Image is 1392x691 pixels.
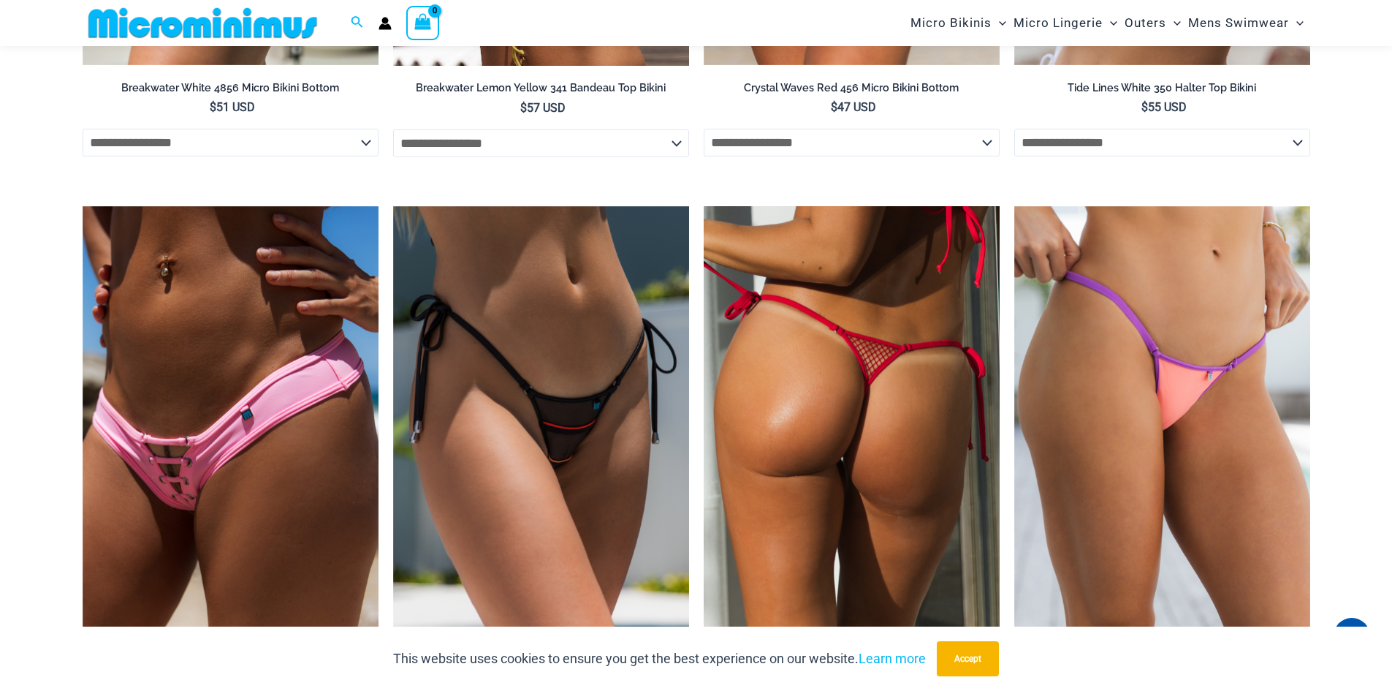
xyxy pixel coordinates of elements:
nav: Site Navigation [905,2,1310,44]
a: Sonic Rush Black Neon 4312 Thong Bikini 01Sonic Rush Black Neon 4312 Thong Bikini 02Sonic Rush Bl... [393,206,689,651]
span: Menu Toggle [992,4,1006,42]
a: Micro BikinisMenu ToggleMenu Toggle [907,4,1010,42]
a: View Shopping Cart, empty [406,6,440,39]
a: Wild Card Neon Bliss 449 Thong 01Wild Card Neon Bliss 449 Thong 02Wild Card Neon Bliss 449 Thong 02 [1014,206,1310,651]
h2: Tide Lines White 350 Halter Top Bikini [1014,81,1310,95]
span: Mens Swimwear [1188,4,1289,42]
a: Breakwater Lemon Yellow 341 Bandeau Top Bikini [393,81,689,100]
span: Menu Toggle [1103,4,1117,42]
h2: Breakwater Lemon Yellow 341 Bandeau Top Bikini [393,81,689,95]
img: Summer Storm Red 456 Micro 03 [704,206,1000,651]
span: Menu Toggle [1166,4,1181,42]
span: $ [1141,100,1148,114]
span: $ [210,100,216,114]
p: This website uses cookies to ensure you get the best experience on our website. [393,648,926,670]
img: Wild Card Neon Bliss 449 Thong 01 [1014,206,1310,651]
span: Menu Toggle [1289,4,1304,42]
img: Link Pop Pink 4955 Bottom 01 [83,206,379,651]
span: Outers [1125,4,1166,42]
a: Tide Lines White 350 Halter Top Bikini [1014,81,1310,100]
a: Mens SwimwearMenu ToggleMenu Toggle [1184,4,1307,42]
h2: Crystal Waves Red 456 Micro Bikini Bottom [704,81,1000,95]
img: Sonic Rush Black Neon 4312 Thong Bikini 01 [393,206,689,651]
a: Breakwater White 4856 Micro Bikini Bottom [83,81,379,100]
img: MM SHOP LOGO FLAT [83,7,323,39]
span: Micro Bikinis [910,4,992,42]
a: Micro LingerieMenu ToggleMenu Toggle [1010,4,1121,42]
bdi: 51 USD [210,100,255,114]
bdi: 57 USD [520,101,566,115]
a: Search icon link [351,14,364,32]
bdi: 55 USD [1141,100,1187,114]
button: Accept [937,641,999,676]
a: Crystal Waves Red 456 Micro Bikini Bottom [704,81,1000,100]
a: OutersMenu ToggleMenu Toggle [1121,4,1184,42]
a: Summer Storm Red 456 Micro 02Summer Storm Red 456 Micro 03Summer Storm Red 456 Micro 03 [704,206,1000,651]
bdi: 47 USD [831,100,876,114]
a: Account icon link [379,17,392,30]
h2: Breakwater White 4856 Micro Bikini Bottom [83,81,379,95]
span: $ [520,101,527,115]
span: $ [831,100,837,114]
a: Learn more [859,651,926,666]
span: Micro Lingerie [1013,4,1103,42]
a: Link Pop Pink 4955 Bottom 01Link Pop Pink 4955 Bottom 02Link Pop Pink 4955 Bottom 02 [83,206,379,651]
